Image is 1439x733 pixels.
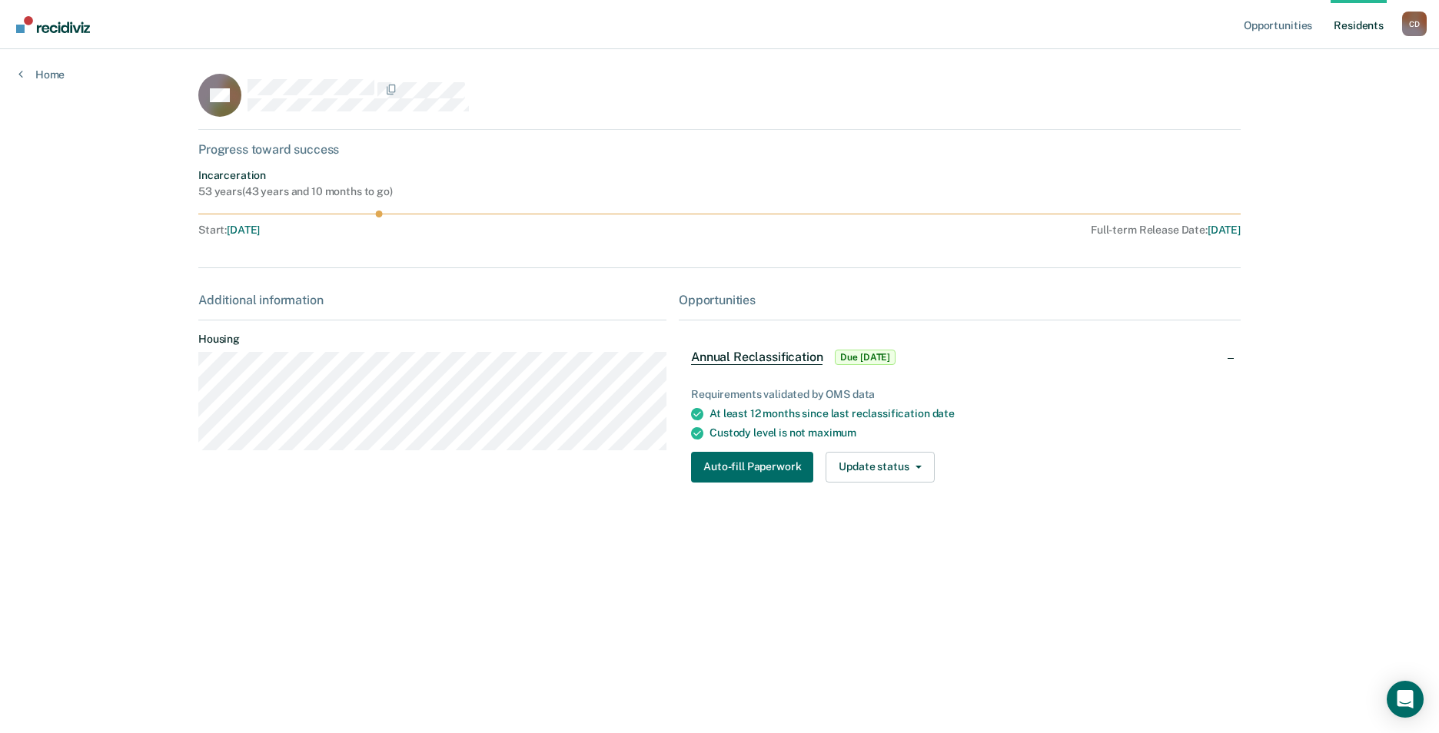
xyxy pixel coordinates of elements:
[198,333,666,346] dt: Housing
[710,426,1228,439] div: Custody level is not
[1402,12,1427,36] div: C D
[198,224,673,237] div: Start :
[826,452,934,483] button: Update status
[691,452,813,483] button: Auto-fill Paperwork
[679,333,1241,382] div: Annual ReclassificationDue [DATE]
[1402,12,1427,36] button: Profile dropdown button
[1208,224,1241,236] span: [DATE]
[16,16,90,33] img: Recidiviz
[835,350,896,365] span: Due [DATE]
[198,185,393,198] div: 53 years ( 43 years and 10 months to go )
[691,388,1228,401] div: Requirements validated by OMS data
[18,68,65,81] a: Home
[198,293,666,307] div: Additional information
[691,350,823,365] span: Annual Reclassification
[710,407,1228,420] div: At least 12 months since last reclassification
[679,293,1241,307] div: Opportunities
[1387,681,1424,718] div: Open Intercom Messenger
[227,224,260,236] span: [DATE]
[932,407,955,420] span: date
[198,169,393,182] div: Incarceration
[691,452,819,483] a: Navigate to form link
[198,142,1241,157] div: Progress toward success
[679,224,1241,237] div: Full-term Release Date :
[808,426,856,439] span: maximum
